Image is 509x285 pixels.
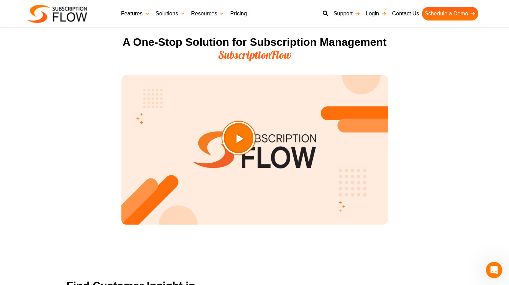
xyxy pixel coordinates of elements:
[486,262,502,278] iframe: Intercom live chat
[238,138,273,173] div: Play Video about SubscriptionFlow-Video
[188,7,227,21] a: Resources
[121,36,388,62] h2: A One-Stop Solution for Subscription Management
[153,7,188,21] a: Solutions
[227,7,250,21] a: Pricing
[422,7,478,21] a: Schedule a Demo
[331,7,363,21] a: Support
[363,7,389,21] a: Login
[27,5,87,23] img: Subscriptionflow
[118,7,153,21] a: Features
[389,7,422,21] a: Contact Us
[218,48,291,62] span: SubscriptionFlow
